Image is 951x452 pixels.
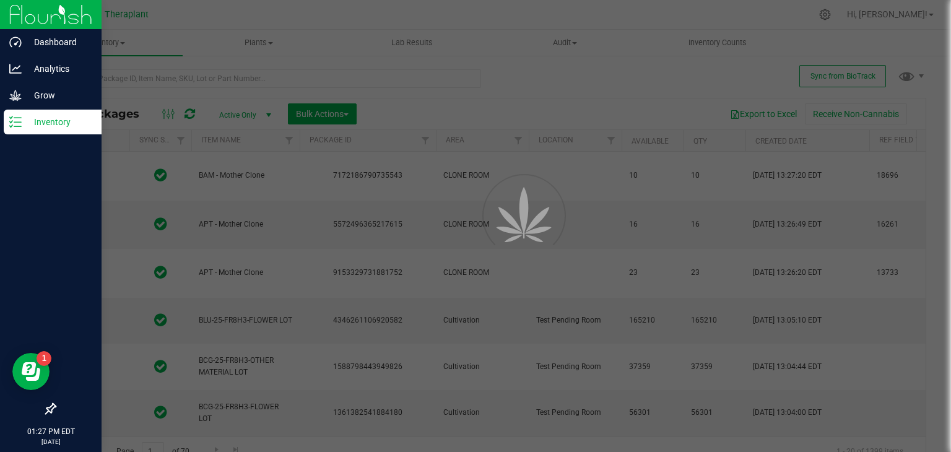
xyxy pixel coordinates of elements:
p: Dashboard [22,35,96,50]
inline-svg: Grow [9,89,22,102]
p: [DATE] [6,437,96,446]
p: Inventory [22,115,96,129]
inline-svg: Analytics [9,63,22,75]
p: Grow [22,88,96,103]
p: 01:27 PM EDT [6,426,96,437]
p: Analytics [22,61,96,76]
iframe: Resource center unread badge [37,351,51,366]
iframe: Resource center [12,353,50,390]
inline-svg: Inventory [9,116,22,128]
inline-svg: Dashboard [9,36,22,48]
